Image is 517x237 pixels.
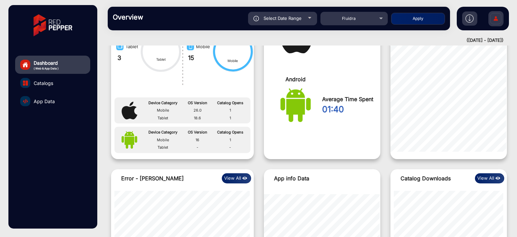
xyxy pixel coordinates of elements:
div: Tablet [140,57,182,62]
td: Mobile [143,107,183,114]
span: Fluidra [342,16,356,21]
th: OS Version [183,99,212,107]
span: Catalogs [34,80,53,87]
button: View Alleye icon [475,173,504,183]
th: Device Category [143,99,183,107]
div: App info Data [264,169,380,187]
a: App Data [15,92,90,110]
span: Tablet [126,44,138,49]
div: Mobile [212,58,254,63]
span: Mobile [196,44,210,49]
td: Mobile [143,136,183,144]
td: Tablet [143,114,183,122]
img: icon [253,16,259,21]
td: 26.0 [183,107,212,114]
button: View Alleye icon [222,173,251,183]
div: Average Time Spent [322,95,375,103]
img: eye icon [241,175,249,182]
td: 1 [212,107,249,114]
div: Catalog Downloads [390,169,456,187]
td: Tablet [143,144,183,151]
td: - [212,144,249,151]
button: Apply [391,13,445,25]
a: Catalogs [15,74,90,92]
td: 1 [212,114,249,122]
td: 16 [183,136,212,144]
th: OS Version [183,128,212,136]
span: App Data [34,98,55,105]
div: ([DATE] - [DATE]) [101,37,504,44]
span: ( Web & App Data ) [34,66,59,70]
th: Catalog Opens [212,128,249,136]
span: Select Date Range [264,16,302,21]
img: eye icon [494,175,502,182]
div: 15 [185,53,210,62]
td: 1 [212,136,249,144]
img: home [22,62,28,68]
p: Android [269,75,322,83]
div: 01:40 [322,103,375,116]
td: - [183,144,212,151]
span: Dashboard [34,59,59,66]
img: catalog [23,81,28,86]
img: catalog [23,99,28,104]
h3: Overview [113,13,207,21]
img: Sign%20Up.svg [489,8,503,31]
th: Catalog Opens [212,99,249,107]
th: Device Category [143,128,183,136]
img: h2download.svg [466,14,474,23]
a: Dashboard( Web & App Data ) [15,56,90,74]
img: vmg-logo [29,8,77,42]
div: 3 [114,53,138,62]
td: 18.6 [183,114,212,122]
div: Error - [PERSON_NAME] [111,169,189,187]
